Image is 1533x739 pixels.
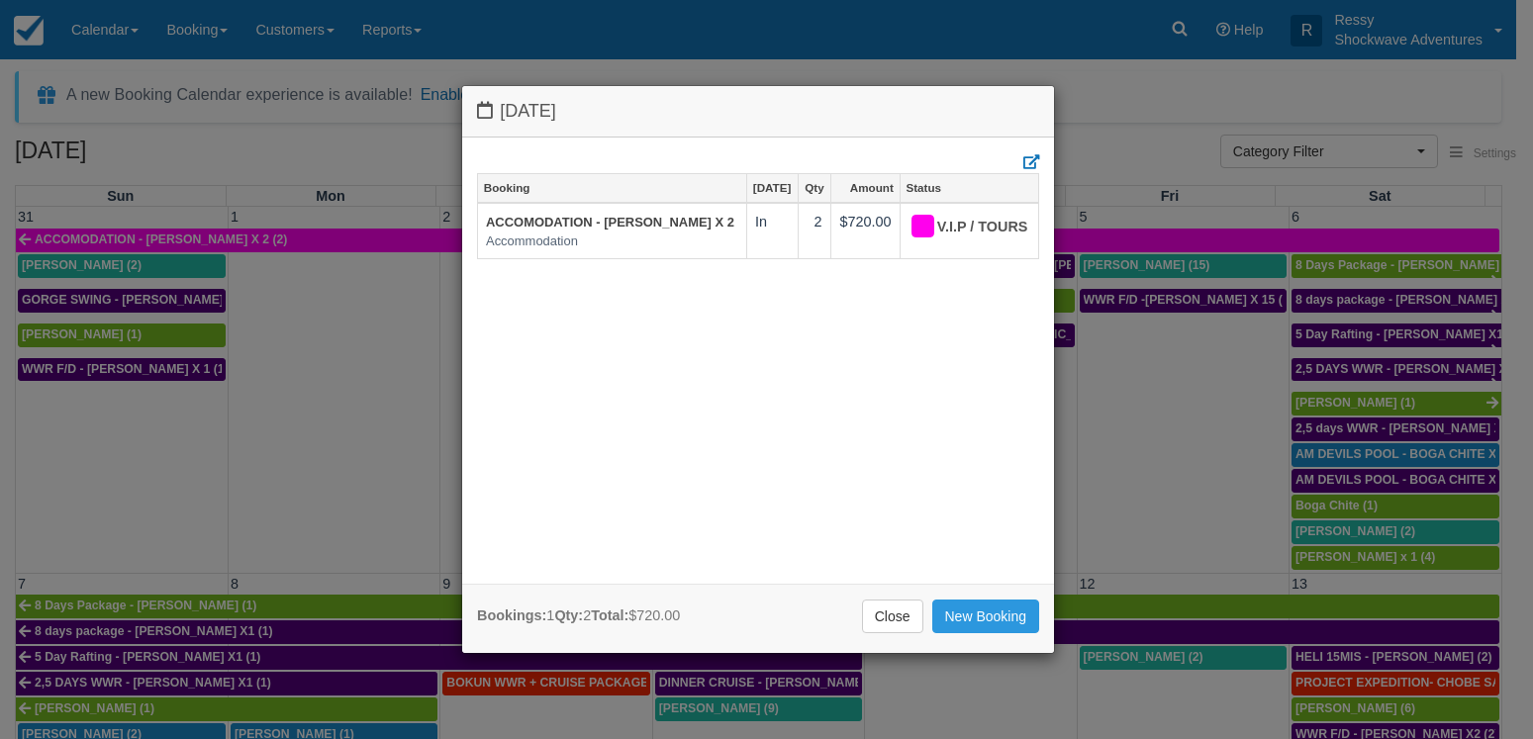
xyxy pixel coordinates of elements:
[798,203,830,259] td: 2
[831,174,900,202] a: Amount
[799,174,830,202] a: Qty
[747,174,798,202] a: [DATE]
[486,215,734,230] a: ACCOMODATION - [PERSON_NAME] X 2
[477,101,1039,122] h4: [DATE]
[478,174,746,202] a: Booking
[862,600,923,633] a: Close
[909,212,1013,243] div: V.I.P / TOURS
[746,203,798,259] td: In
[932,600,1040,633] a: New Booking
[477,605,680,626] div: 1 2 $720.00
[591,607,628,623] strong: Total:
[901,174,1038,202] a: Status
[486,232,738,251] em: Accommodation
[477,607,546,623] strong: Bookings:
[554,607,583,623] strong: Qty:
[830,203,900,259] td: $720.00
